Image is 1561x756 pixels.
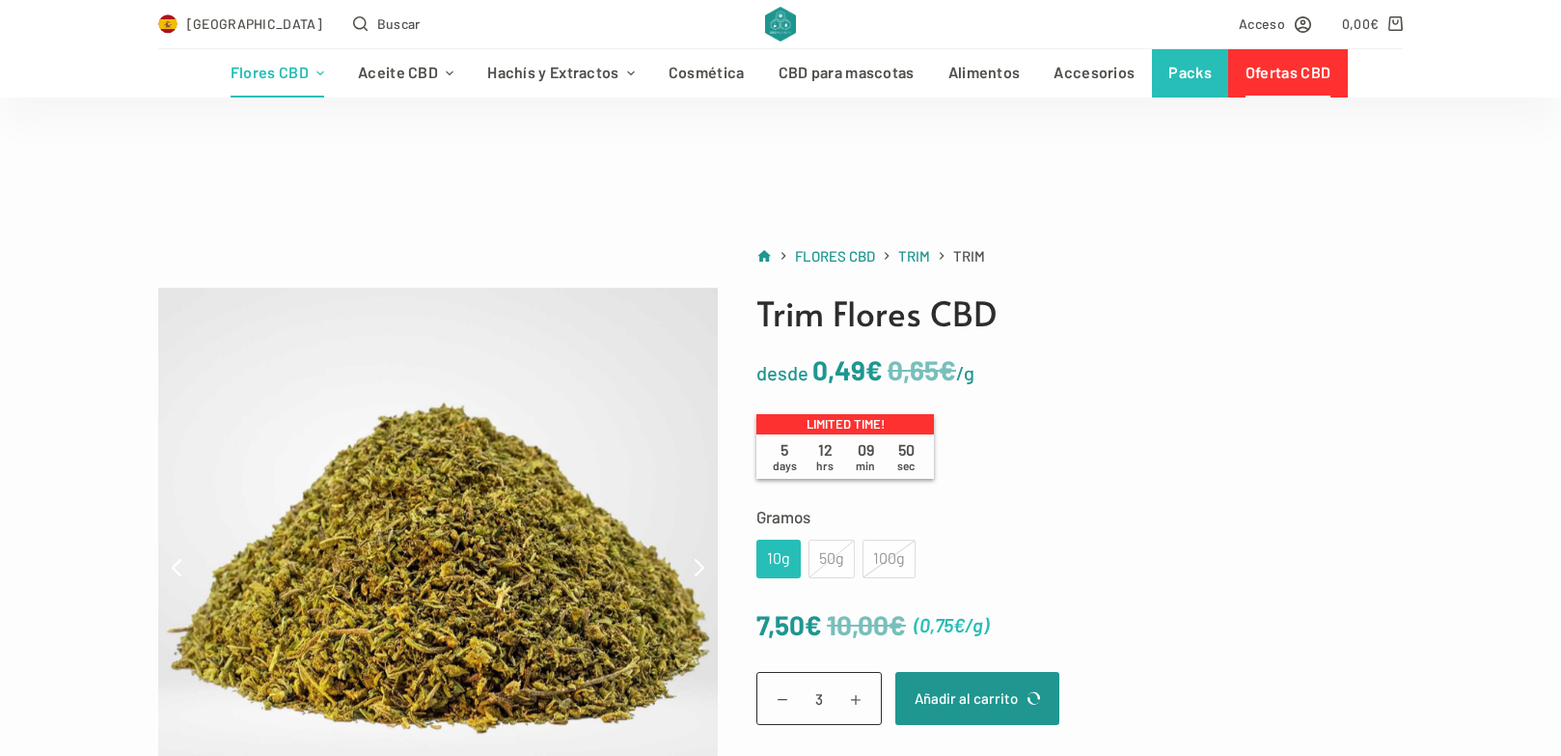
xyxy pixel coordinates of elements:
span: Buscar [377,13,421,35]
span: € [1370,15,1379,32]
a: Cosmética [651,49,761,98]
span: sec [897,459,915,472]
span: € [865,353,883,386]
a: Accesorios [1037,49,1152,98]
span: /g [965,613,983,636]
img: ES Flag [158,14,178,34]
a: Hachís y Extractos [471,49,652,98]
span: hrs [816,459,834,472]
span: min [856,459,875,472]
bdi: 0,75 [919,613,965,636]
bdi: 7,50 [756,608,822,641]
bdi: 10,00 [827,608,906,641]
bdi: 0,49 [812,353,883,386]
span: ( ) [914,609,989,641]
a: Flores CBD [795,244,875,268]
a: Carro de compra [1342,13,1403,35]
button: Abrir formulario de búsqueda [353,13,421,35]
a: Acceso [1239,13,1311,35]
h1: Trim Flores CBD [756,288,1403,339]
a: Alimentos [931,49,1037,98]
nav: Menú de cabecera [213,49,1347,98]
span: [GEOGRAPHIC_DATA] [187,13,322,35]
p: Limited time! [756,414,934,435]
span: 12 [805,440,845,473]
bdi: 0,65 [888,353,956,386]
span: days [773,459,797,472]
a: Flores CBD [213,49,341,98]
a: Packs [1152,49,1229,98]
span: Flores CBD [795,247,875,265]
a: Select Country [158,13,322,35]
span: 50 [886,440,926,473]
span: € [889,608,906,641]
bdi: 0,00 [1342,15,1380,32]
input: Cantidad de productos [756,672,882,725]
span: Acceso [1239,13,1285,35]
span: desde [756,361,808,384]
label: Gramos [756,503,1403,530]
span: 5 [764,440,805,473]
span: /g [956,361,974,384]
span: Trim [953,244,985,268]
div: 10g [768,546,789,572]
a: Ofertas CBD [1228,49,1347,98]
span: € [805,608,822,641]
span: 09 [845,440,886,473]
img: CBD Alchemy [765,7,795,42]
span: Trim [898,247,930,265]
a: Trim [898,244,930,268]
span: € [953,613,965,636]
span: € [939,353,956,386]
button: Añadir al carrito [895,672,1059,725]
a: Aceite CBD [342,49,471,98]
a: CBD para mascotas [761,49,931,98]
